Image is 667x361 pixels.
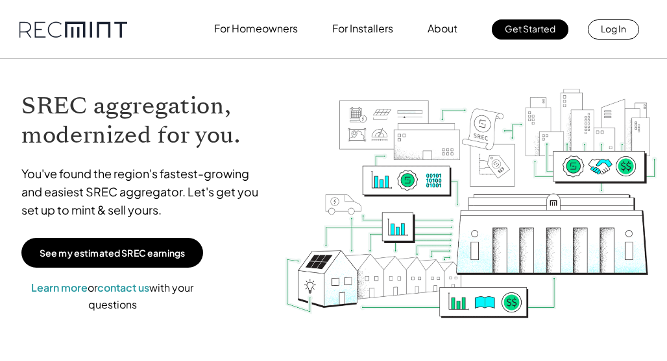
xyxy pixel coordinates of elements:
a: contact us [97,281,149,294]
p: You've found the region's fastest-growing and easiest SREC aggregator. Let's get you set up to mi... [21,165,271,219]
p: For Homeowners [214,19,298,38]
p: or with your questions [21,279,203,312]
img: RECmint value cycle [284,58,659,358]
a: Log In [588,19,639,40]
p: Get Started [505,19,555,38]
p: About [428,19,457,38]
a: Learn more [31,281,88,294]
p: Log In [601,19,626,38]
p: For Installers [332,19,393,38]
h1: SREC aggregation, modernized for you. [21,91,271,150]
p: See my estimated SREC earnings [40,247,185,259]
a: Get Started [492,19,568,40]
a: See my estimated SREC earnings [21,238,203,268]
